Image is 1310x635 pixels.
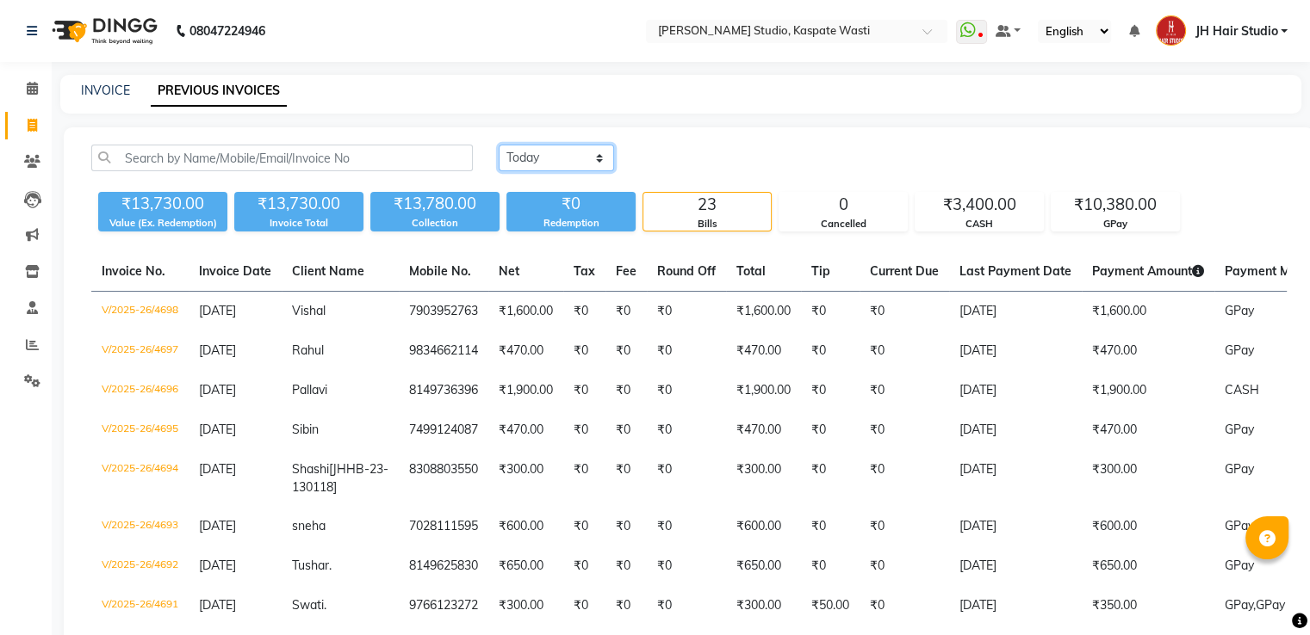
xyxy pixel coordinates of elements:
[499,263,519,279] span: Net
[199,558,236,573] span: [DATE]
[506,192,636,216] div: ₹0
[91,145,473,171] input: Search by Name/Mobile/Email/Invoice No
[1052,193,1179,217] div: ₹10,380.00
[647,331,726,371] td: ₹0
[199,597,236,613] span: [DATE]
[292,461,329,477] span: Shashi
[370,216,500,231] div: Collection
[916,217,1043,231] div: CASH
[860,371,949,410] td: ₹0
[488,292,563,332] td: ₹1,600.00
[801,410,860,450] td: ₹0
[91,546,189,586] td: V/2025-26/4692
[91,371,189,410] td: V/2025-26/4696
[801,586,860,626] td: ₹50.00
[726,371,801,410] td: ₹1,900.00
[860,410,949,450] td: ₹0
[647,586,726,626] td: ₹0
[801,546,860,586] td: ₹0
[199,303,236,318] span: [DATE]
[1092,263,1204,279] span: Payment Amount
[736,263,766,279] span: Total
[1082,586,1214,626] td: ₹350.00
[605,371,647,410] td: ₹0
[399,331,488,371] td: 9834662114
[98,216,227,231] div: Value (Ex. Redemption)
[860,507,949,546] td: ₹0
[199,518,236,533] span: [DATE]
[399,292,488,332] td: 7903952763
[1082,546,1214,586] td: ₹650.00
[1225,342,1254,358] span: GPay
[959,263,1071,279] span: Last Payment Date
[563,507,605,546] td: ₹0
[199,263,271,279] span: Invoice Date
[605,586,647,626] td: ₹0
[616,263,636,279] span: Fee
[91,450,189,507] td: V/2025-26/4694
[292,422,319,437] span: Sibin
[801,371,860,410] td: ₹0
[801,331,860,371] td: ₹0
[605,410,647,450] td: ₹0
[643,193,771,217] div: 23
[488,450,563,507] td: ₹300.00
[726,507,801,546] td: ₹600.00
[199,422,236,437] span: [DATE]
[605,546,647,586] td: ₹0
[1225,461,1254,477] span: GPay
[1082,331,1214,371] td: ₹470.00
[657,263,716,279] span: Round Off
[44,7,162,55] img: logo
[605,450,647,507] td: ₹0
[574,263,595,279] span: Tax
[1082,507,1214,546] td: ₹600.00
[1082,410,1214,450] td: ₹470.00
[726,410,801,450] td: ₹470.00
[563,331,605,371] td: ₹0
[1225,422,1254,437] span: GPay
[399,507,488,546] td: 7028111595
[801,292,860,332] td: ₹0
[860,450,949,507] td: ₹0
[399,450,488,507] td: 8308803550
[292,263,364,279] span: Client Name
[870,263,939,279] span: Current Due
[399,586,488,626] td: 9766123272
[811,263,830,279] span: Tip
[1225,558,1254,573] span: GPay
[81,83,130,98] a: INVOICE
[1082,371,1214,410] td: ₹1,900.00
[949,450,1082,507] td: [DATE]
[563,450,605,507] td: ₹0
[292,461,388,495] span: [JHHB-23-130118]
[563,410,605,450] td: ₹0
[949,410,1082,450] td: [DATE]
[199,461,236,477] span: [DATE]
[1052,217,1179,231] div: GPay
[199,382,236,398] span: [DATE]
[91,410,189,450] td: V/2025-26/4695
[91,292,189,332] td: V/2025-26/4698
[647,450,726,507] td: ₹0
[563,371,605,410] td: ₹0
[860,331,949,371] td: ₹0
[726,331,801,371] td: ₹470.00
[779,217,907,231] div: Cancelled
[1225,382,1259,398] span: CASH
[605,507,647,546] td: ₹0
[801,507,860,546] td: ₹0
[292,382,327,398] span: Pallavi
[860,292,949,332] td: ₹0
[949,546,1082,586] td: [DATE]
[726,292,801,332] td: ₹1,600.00
[98,192,227,216] div: ₹13,730.00
[860,586,949,626] td: ₹0
[860,546,949,586] td: ₹0
[234,216,363,231] div: Invoice Total
[563,586,605,626] td: ₹0
[292,342,324,358] span: Rahul
[1225,597,1256,613] span: GPay,
[324,597,326,613] span: .
[647,546,726,586] td: ₹0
